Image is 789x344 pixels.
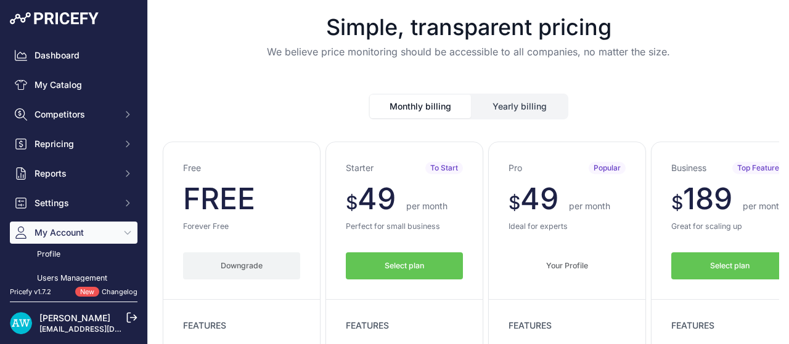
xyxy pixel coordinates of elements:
[10,44,137,66] a: Dashboard
[39,324,168,334] a: [EMAIL_ADDRESS][DOMAIN_NAME]
[35,226,115,239] span: My Account
[183,221,300,233] p: Forever Free
[35,108,115,121] span: Competitors
[75,287,99,297] span: New
[10,244,137,265] a: Profile
[589,162,626,174] span: Popular
[102,287,137,296] a: Changelog
[472,95,567,118] button: Yearly billing
[39,313,110,323] a: [PERSON_NAME]
[671,162,706,174] h3: Business
[346,191,358,214] span: $
[671,191,683,214] span: $
[509,252,626,280] button: Your Profile
[10,287,51,297] div: Pricefy v1.7.2
[10,133,137,155] button: Repricing
[10,12,99,25] img: Pricefy Logo
[509,319,626,332] p: FEATURES
[10,268,137,289] a: Users Management
[358,180,396,217] span: 49
[509,191,520,214] span: $
[183,162,201,174] h3: Free
[35,197,115,209] span: Settings
[509,221,626,233] p: Ideal for experts
[520,180,558,217] span: 49
[732,162,788,174] span: Top Featured
[346,162,374,174] h3: Starter
[183,180,255,217] span: FREE
[10,222,137,244] button: My Account
[671,252,788,280] button: Select plan
[683,180,732,217] span: 189
[10,74,137,96] a: My Catalog
[35,138,115,150] span: Repricing
[10,192,137,214] button: Settings
[158,15,779,39] h1: Simple, transparent pricing
[346,252,463,280] button: Select plan
[35,167,115,180] span: Reports
[509,162,522,174] h3: Pro
[406,201,448,211] span: per month
[10,162,137,185] button: Reports
[370,95,471,118] button: Monthly billing
[743,201,784,211] span: per month
[569,201,610,211] span: per month
[546,260,588,272] span: Your Profile
[346,221,463,233] p: Perfect for small business
[183,252,300,280] button: Downgrade
[346,319,463,332] p: FEATURES
[710,260,750,272] span: Select plan
[671,319,788,332] p: FEATURES
[671,221,788,233] p: Great for scaling up
[425,162,463,174] span: To Start
[158,44,779,59] p: We believe price monitoring should be accessible to all companies, no matter the size.
[385,260,424,272] span: Select plan
[183,319,300,332] p: FEATURES
[10,103,137,126] button: Competitors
